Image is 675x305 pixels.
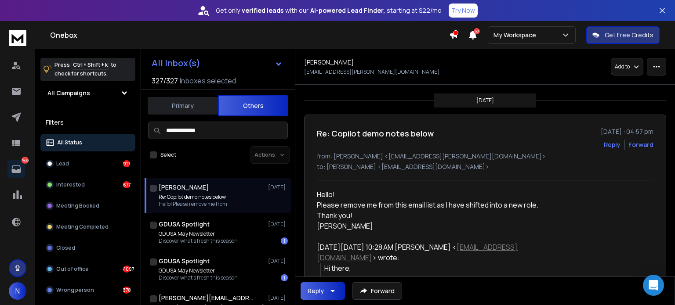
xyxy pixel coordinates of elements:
[268,294,288,301] p: [DATE]
[72,60,109,70] span: Ctrl + Shift + k
[643,275,664,296] div: Open Intercom Messenger
[268,221,288,228] p: [DATE]
[317,152,653,161] p: from: [PERSON_NAME] <[EMAIL_ADDRESS][PERSON_NAME][DOMAIN_NAME]>
[9,30,26,46] img: logo
[152,75,178,86] span: 327 / 327
[123,160,130,167] div: 917
[50,30,449,40] h1: Onebox
[9,282,26,300] button: N
[268,184,288,191] p: [DATE]
[317,221,573,231] div: [PERSON_NAME]
[216,6,442,15] p: Get only with our starting at $22/mo
[474,28,480,34] span: 50
[301,282,345,300] button: Reply
[317,162,653,171] p: to: [PERSON_NAME] <[EMAIL_ADDRESS][DOMAIN_NAME]>
[54,61,116,78] p: Press to check for shortcuts.
[449,4,478,18] button: Try Now
[159,194,227,201] p: Re: Copilot demo notes below
[601,127,653,136] p: [DATE] : 04:57 pm
[352,282,402,300] button: Forward
[159,274,238,281] p: Discover what's fresh this season
[40,239,135,257] button: Closed
[56,202,99,209] p: Meeting Booked
[56,223,109,230] p: Meeting Completed
[56,181,85,188] p: Interested
[310,6,385,15] strong: AI-powered Lead Finder,
[40,260,135,278] button: Out of office4097
[317,242,573,263] div: [DATE][DATE] 10:28 AM [PERSON_NAME] < > wrote:
[56,266,89,273] p: Out of office
[47,89,90,97] h1: All Campaigns
[57,139,82,146] p: All Status
[586,26,660,44] button: Get Free Credits
[476,97,494,104] p: [DATE]
[40,116,135,129] h3: Filters
[56,160,69,167] p: Lead
[123,287,130,294] div: 378
[159,257,210,266] h1: GDUSA Spotlight
[268,258,288,265] p: [DATE]
[304,68,439,75] p: [EMAIL_ADDRESS][PERSON_NAME][DOMAIN_NAME]
[159,230,238,237] p: GDUSA May Newsletter
[40,197,135,215] button: Meeting Booked
[242,6,283,15] strong: verified leads
[40,134,135,151] button: All Status
[159,201,227,208] p: Hello! Please remove me from
[159,183,209,192] h1: [PERSON_NAME]
[317,210,573,221] div: Thank you!
[22,157,29,164] p: 7433
[317,189,573,231] div: Hello!
[159,294,255,302] h1: [PERSON_NAME][EMAIL_ADDRESS][PERSON_NAME][DOMAIN_NAME]
[308,287,324,295] div: Reply
[159,267,238,274] p: GDUSA May Newsletter
[152,59,200,68] h1: All Inbox(s)
[40,218,135,236] button: Meeting Completed
[123,181,130,188] div: 677
[56,287,94,294] p: Wrong person
[7,160,25,178] a: 7433
[317,200,573,210] div: Please remove me from this email list as I have shifted into a new role.
[40,176,135,194] button: Interested677
[123,266,130,273] div: 4097
[615,63,630,70] p: Add to
[451,6,475,15] p: Try Now
[180,75,236,86] h3: Inboxes selected
[317,127,434,140] h1: Re: Copilot demo notes below
[605,31,653,39] p: Get Free Credits
[494,31,540,39] p: My Workspace
[628,140,653,149] div: Forward
[304,58,354,67] h1: [PERSON_NAME]
[160,151,176,158] label: Select
[159,220,210,229] h1: GDUSA Spotlight
[281,274,288,281] div: 1
[145,54,290,72] button: All Inbox(s)
[40,155,135,172] button: Lead917
[148,96,218,115] button: Primary
[56,244,75,251] p: Closed
[218,95,288,116] button: Others
[604,140,621,149] button: Reply
[40,281,135,299] button: Wrong person378
[281,237,288,244] div: 1
[159,237,238,244] p: Discover what's fresh this season
[40,84,135,102] button: All Campaigns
